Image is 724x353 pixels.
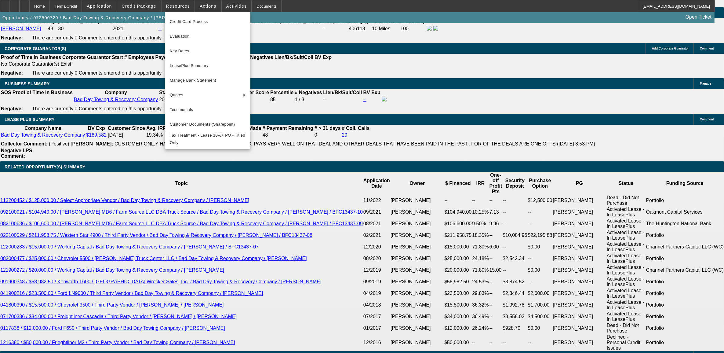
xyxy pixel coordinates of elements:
span: Customer Documents (Sharepoint) [170,121,246,128]
span: LeasePlus Summary [170,62,246,69]
span: Manage Bank Statement [170,77,246,84]
span: Tax Treatment - Lease 10%+ PO - Titled Only [170,132,246,146]
span: Evaluation [170,33,246,40]
span: Quotes [170,91,238,99]
span: Testimonials [170,106,246,113]
span: Key Dates [170,47,246,55]
span: Credit Card Process [170,18,246,25]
